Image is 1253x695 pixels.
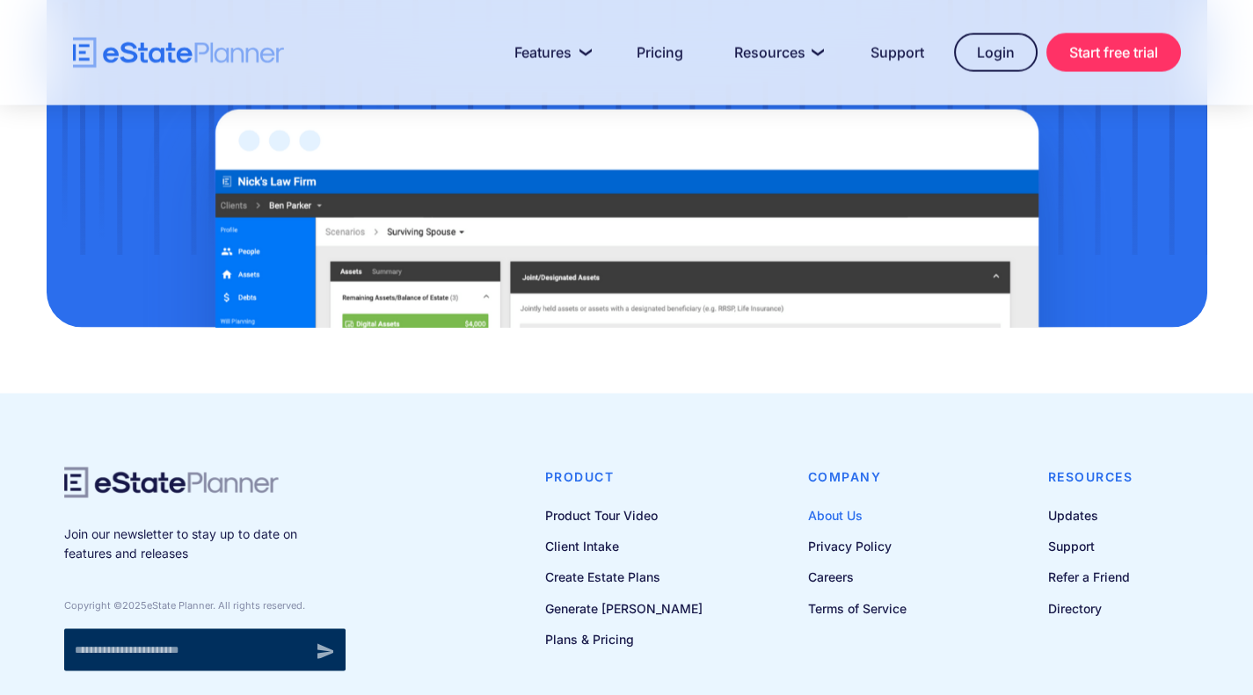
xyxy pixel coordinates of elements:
a: Start free trial [1046,33,1181,72]
a: Generate [PERSON_NAME] [545,597,703,619]
a: Support [849,35,945,70]
a: Client Intake [545,535,703,557]
p: Join our newsletter to stay up to date on features and releases [64,525,346,564]
a: Create Estate Plans [545,566,703,588]
a: Privacy Policy [808,535,907,557]
div: Copyright © eState Planner. All rights reserved. [64,599,346,612]
a: Support [1048,535,1133,557]
a: About Us [808,504,907,526]
a: Features [493,35,607,70]
h4: Company [808,467,907,487]
a: Product Tour Video [545,504,703,526]
a: Plans & Pricing [545,628,703,650]
a: Login [954,33,1038,72]
h4: Resources [1048,467,1133,487]
a: Refer a Friend [1048,566,1133,588]
a: Updates [1048,504,1133,526]
form: Newsletter signup [64,629,346,671]
a: home [73,38,284,69]
span: 2025 [122,599,147,612]
a: Careers [808,566,907,588]
a: Resources [713,35,841,70]
a: Directory [1048,597,1133,619]
a: Terms of Service [808,597,907,619]
h4: Product [545,467,703,487]
a: Pricing [616,35,704,70]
